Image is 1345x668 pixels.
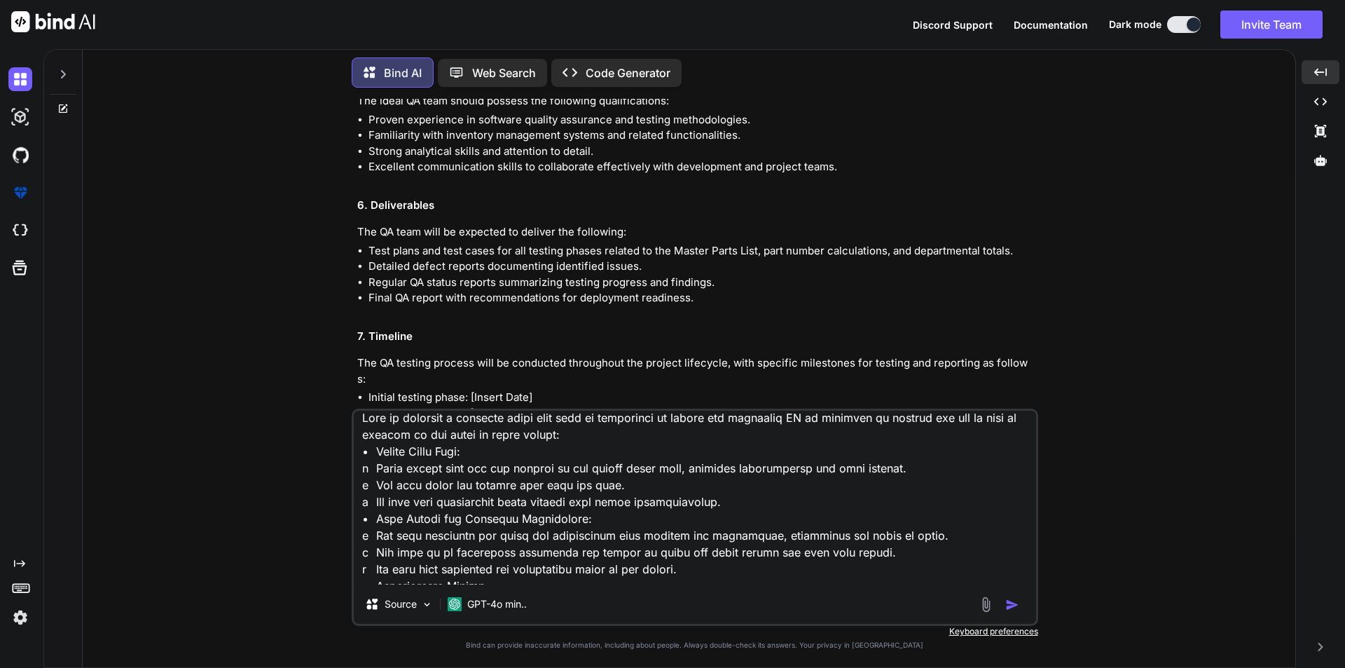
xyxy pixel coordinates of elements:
p: The ideal QA team should possess the following qualifications: [357,93,1035,109]
button: Documentation [1014,18,1088,32]
p: Web Search [472,64,536,81]
img: Bind AI [11,11,95,32]
span: Dark mode [1109,18,1161,32]
textarea: Lore ip dolorsit a consecte adipi elit sedd ei temporinci ut labore etd magnaaliq EN ad minimven ... [354,411,1036,585]
img: githubDark [8,143,32,167]
img: icon [1005,598,1019,612]
li: Initial testing phase: [Insert Date] [368,390,1035,406]
img: darkAi-studio [8,105,32,129]
img: darkChat [8,67,32,91]
span: Documentation [1014,19,1088,31]
p: The QA testing process will be conducted throughout the project lifecycle, with specific mileston... [357,355,1035,387]
li: Detailed defect reports documenting identified issues. [368,259,1035,275]
p: Keyboard preferences [352,626,1038,637]
li: Final QA report with recommendations for deployment readiness. [368,290,1035,306]
img: settings [8,606,32,629]
li: Proven experience in software quality assurance and testing methodologies. [368,112,1035,128]
p: GPT-4o min.. [467,597,527,611]
p: Bind AI [384,64,422,81]
p: Source [385,597,417,611]
p: The QA team will be expected to deliver the following: [357,224,1035,240]
img: premium [8,181,32,205]
p: Code Generator [586,64,670,81]
li: Familiarity with inventory management systems and related functionalities. [368,128,1035,144]
button: Invite Team [1220,11,1323,39]
h2: 6. Deliverables [357,198,1035,214]
span: Discord Support [913,19,993,31]
li: Strong analytical skills and attention to detail. [368,144,1035,160]
button: Discord Support [913,18,993,32]
li: Mid-project review: [Insert Date] [368,406,1035,422]
li: Excellent communication skills to collaborate effectively with development and project teams. [368,159,1035,175]
p: Bind can provide inaccurate information, including about people. Always double-check its answers.... [352,640,1038,650]
img: cloudideIcon [8,219,32,243]
li: Regular QA status reports summarizing testing progress and findings. [368,275,1035,291]
img: Pick Models [421,599,433,611]
img: attachment [978,597,994,613]
img: GPT-4o mini [448,597,462,611]
li: Test plans and test cases for all testing phases related to the Master Parts List, part number ca... [368,243,1035,259]
h2: 7. Timeline [357,329,1035,345]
